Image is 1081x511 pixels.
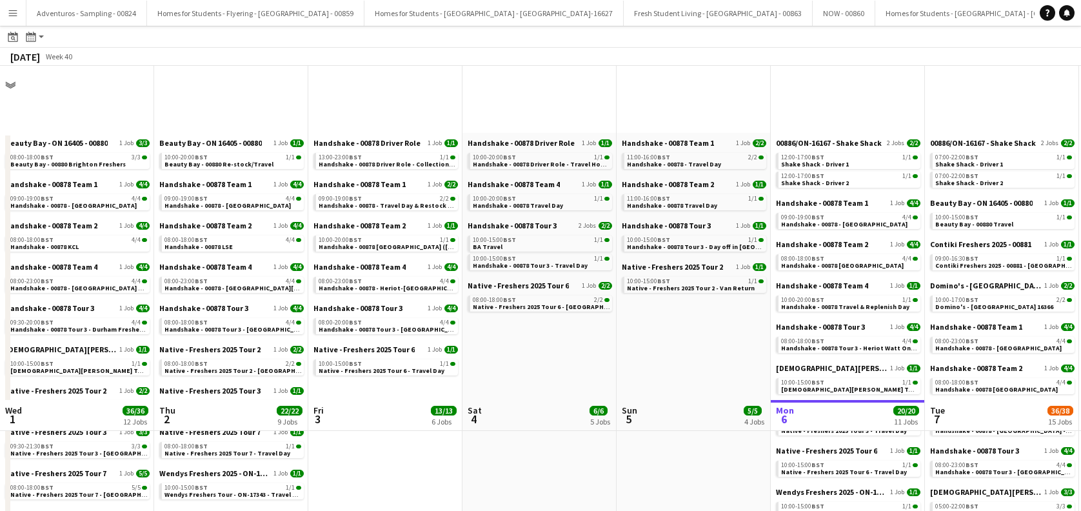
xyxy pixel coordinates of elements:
[147,1,364,26] button: Homes for Students - Flyering - [GEOGRAPHIC_DATA] - 00859
[5,262,150,272] a: Handshake - 00878 Team 41 Job4/4
[473,237,516,243] span: 10:00-15:00
[136,222,150,230] span: 4/4
[10,194,147,209] a: 09:00-19:00BST4/4Handshake - 00878 - [GEOGRAPHIC_DATA]
[26,1,147,26] button: Adventuros - Sampling - 00824
[313,138,458,148] a: Handshake - 00878 Driver Role1 Job1/1
[313,179,406,189] span: Handshake - 00878 Team 1
[582,181,596,188] span: 1 Job
[907,199,920,207] span: 4/4
[503,194,516,203] span: BST
[599,222,612,230] span: 2/2
[1056,214,1066,221] span: 1/1
[164,277,301,292] a: 08:00-23:00BST4/4Handshake - 00878 - [GEOGRAPHIC_DATA][PERSON_NAME] On Site Day
[781,261,904,270] span: Handshake - 00878 Imperial College
[273,139,288,147] span: 1 Job
[159,138,304,148] a: Beauty Bay - ON 16405 - 008801 Job1/1
[776,138,882,148] span: 00886/ON-16167 - Shake Shack
[159,179,304,189] a: Handshake - 00878 Team 11 Job4/4
[313,262,458,272] a: Handshake - 00878 Team 41 Job4/4
[440,195,449,202] span: 2/2
[624,1,813,26] button: Fresh Student Living - [GEOGRAPHIC_DATA] - 00863
[440,154,449,161] span: 1/1
[313,262,458,303] div: Handshake - 00878 Team 41 Job4/408:00-23:00BST4/4Handshake - 00878 - Heriot-[GEOGRAPHIC_DATA] On ...
[5,179,150,189] a: Handshake - 00878 Team 11 Job4/4
[1056,173,1066,179] span: 1/1
[440,278,449,285] span: 4/4
[313,221,406,230] span: Handshake - 00878 Team 2
[286,154,295,161] span: 1/1
[319,277,455,292] a: 08:00-23:00BST4/4Handshake - 00878 - Heriot-[GEOGRAPHIC_DATA] On Site Day
[930,198,1033,208] span: Beauty Bay - ON 16405 - 00880
[776,138,920,148] a: 00886/ON-16167 - Shake Shack2 Jobs2/2
[444,181,458,188] span: 2/2
[781,213,918,228] a: 09:00-19:00BST4/4Handshake - 00878 - [GEOGRAPHIC_DATA]
[195,277,208,285] span: BST
[428,181,442,188] span: 1 Job
[473,261,588,270] span: Handshake - 00878 Tour 3 - Travel Day
[594,237,603,243] span: 1/1
[627,243,804,251] span: Handshake - 00878 Tour 3 - Day off in Edinburgh
[164,160,273,168] span: Beauty Bay - 00880 Re-stock/Travel
[627,201,717,210] span: Handshake - 00878 Travel Day
[1056,154,1066,161] span: 1/1
[622,138,766,148] a: Handshake - 00878 Team 11 Job2/2
[473,303,701,311] span: Native - Freshers 2025 Tour 6 - Birkbeck - University of London
[781,296,918,310] a: 10:00-20:00BST1/1Handshake - 00878 Travel & Replenish Day
[313,221,458,230] a: Handshake - 00878 Team 21 Job1/1
[164,153,301,168] a: 10:00-20:00BST1/1Beauty Bay - 00880 Re-stock/Travel
[935,173,978,179] span: 07:00-22:00
[290,263,304,271] span: 4/4
[781,254,918,269] a: 08:00-18:00BST4/4Handshake - 00878 [GEOGRAPHIC_DATA]
[811,213,824,221] span: BST
[657,235,670,244] span: BST
[594,154,603,161] span: 1/1
[10,243,79,251] span: Handshake - 00878 KCL
[776,239,868,249] span: Handshake - 00878 Team 2
[657,194,670,203] span: BST
[10,235,147,250] a: 08:00-18:00BST4/4Handshake - 00878 KCL
[902,297,911,303] span: 1/1
[622,262,766,272] a: Native - Freshers 2025 Tour 21 Job1/1
[5,138,150,148] a: Beauty Bay - ON 16405 - 008801 Job3/3
[781,255,824,262] span: 08:00-18:00
[468,179,560,189] span: Handshake - 00878 Team 4
[319,195,362,202] span: 09:00-19:00
[966,296,978,304] span: BST
[319,160,482,168] span: Handshake - 00878 Driver Role - Collection & Drop Off
[10,154,54,161] span: 08:00-18:00
[468,221,557,230] span: Handshake - 00878 Tour 3
[594,195,603,202] span: 1/1
[468,179,612,221] div: Handshake - 00878 Team 41 Job1/110:00-20:00BST1/1Handshake - 00878 Travel Day
[290,139,304,147] span: 1/1
[444,263,458,271] span: 4/4
[935,213,1072,228] a: 10:00-15:00BST1/1Beauty Bay - 00880 Travel
[468,138,612,148] a: Handshake - 00878 Driver Role1 Job1/1
[907,139,920,147] span: 2/2
[119,263,134,271] span: 1 Job
[599,139,612,147] span: 1/1
[132,195,141,202] span: 4/4
[657,277,670,285] span: BST
[319,153,455,168] a: 13:00-23:00BST1/1Handshake - 00878 Driver Role - Collection & Drop Off
[736,222,750,230] span: 1 Job
[503,296,516,304] span: BST
[935,296,1072,310] a: 10:00-17:00BST2/2Domino's - [GEOGRAPHIC_DATA] 16366
[286,237,295,243] span: 4/4
[440,237,449,243] span: 1/1
[503,153,516,161] span: BST
[136,181,150,188] span: 4/4
[473,255,516,262] span: 10:00-15:00
[444,139,458,147] span: 1/1
[736,181,750,188] span: 1 Job
[473,243,502,251] span: BA Travel
[159,138,262,148] span: Beauty Bay - ON 16405 - 00880
[5,221,150,262] div: Handshake - 00878 Team 21 Job4/408:00-18:00BST4/4Handshake - 00878 KCL
[159,221,304,262] div: Handshake - 00878 Team 21 Job4/408:00-18:00BST4/4Handshake - 00878 LSE
[622,179,714,189] span: Handshake - 00878 Team 2
[319,284,506,292] span: Handshake - 00878 - Heriot-Watt University On Site Day
[781,179,849,187] span: Shake Shack - Driver 2
[811,172,824,180] span: BST
[622,138,766,179] div: Handshake - 00878 Team 11 Job2/211:00-16:00BST2/2Handshake - 00878 - Travel Day
[5,262,97,272] span: Handshake - 00878 Team 4
[930,239,1075,249] a: Contiki Freshers 2025 - 008811 Job1/1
